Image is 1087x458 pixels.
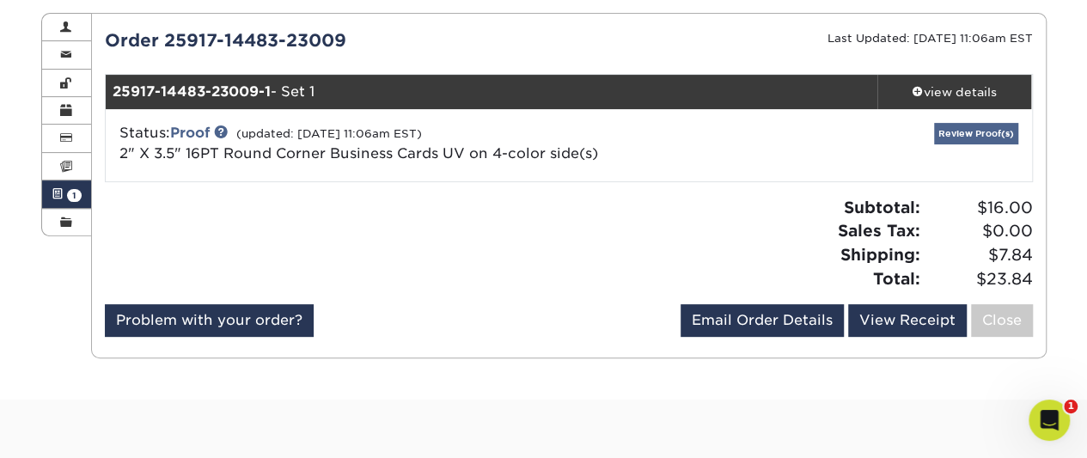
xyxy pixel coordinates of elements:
[106,75,877,109] div: - Set 1
[681,304,844,337] a: Email Order Details
[92,27,569,53] div: Order 25917-14483-23009
[42,180,92,208] a: 1
[877,75,1032,109] a: view details
[925,219,1033,243] span: $0.00
[844,198,920,217] strong: Subtotal:
[873,269,920,288] strong: Total:
[971,304,1033,337] a: Close
[848,304,967,337] a: View Receipt
[934,123,1018,144] a: Review Proof(s)
[840,245,920,264] strong: Shipping:
[119,145,598,162] a: 2" X 3.5" 16PT Round Corner Business Cards UV on 4-color side(s)
[236,127,422,140] small: (updated: [DATE] 11:06am EST)
[877,83,1032,101] div: view details
[105,304,314,337] a: Problem with your order?
[925,267,1033,291] span: $23.84
[925,196,1033,220] span: $16.00
[1029,400,1070,441] iframe: Intercom live chat
[1064,400,1078,413] span: 1
[925,243,1033,267] span: $7.84
[107,123,723,164] div: Status:
[827,32,1033,45] small: Last Updated: [DATE] 11:06am EST
[838,221,920,240] strong: Sales Tax:
[67,189,82,202] span: 1
[170,125,210,141] a: Proof
[113,83,271,100] strong: 25917-14483-23009-1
